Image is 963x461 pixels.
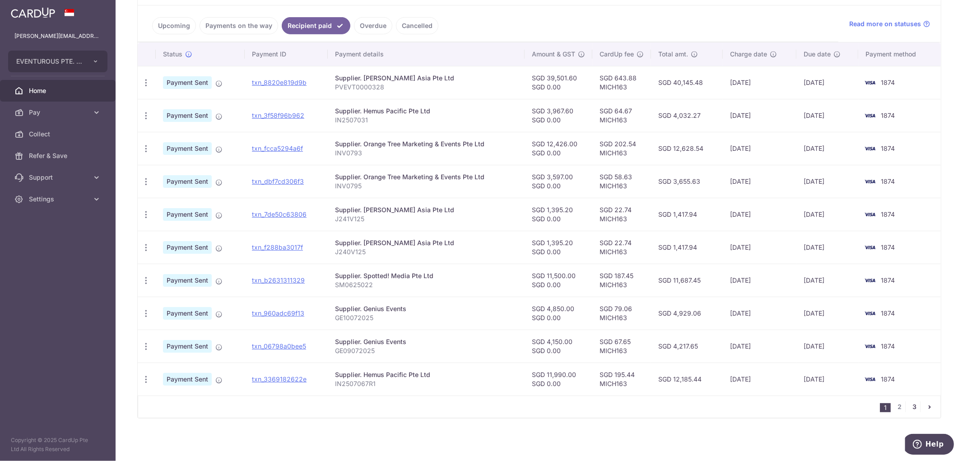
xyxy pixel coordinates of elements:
td: SGD 22.74 MICH163 [592,231,651,264]
td: SGD 79.06 MICH163 [592,297,651,330]
div: Supplier. [PERSON_NAME] Asia Pte Ltd [335,205,517,214]
a: txn_06798a0bee5 [252,342,306,350]
span: 1874 [881,210,895,218]
p: [PERSON_NAME][EMAIL_ADDRESS][DOMAIN_NAME] [14,32,101,41]
span: Payment Sent [163,340,212,353]
a: txn_dbf7cd306f3 [252,177,304,185]
img: Bank Card [861,242,879,253]
a: txn_960adc69f13 [252,309,304,317]
span: 1874 [881,309,895,317]
td: [DATE] [796,297,858,330]
span: Status [163,50,182,59]
div: Supplier. Orange Tree Marketing & Events Pte Ltd [335,172,517,182]
td: SGD 11,687.45 [651,264,723,297]
td: [DATE] [723,297,796,330]
td: SGD 3,967.60 SGD 0.00 [525,99,592,132]
img: CardUp [11,7,55,18]
span: Collect [29,130,88,139]
div: Supplier. Genius Events [335,337,517,346]
span: 1874 [881,342,895,350]
td: [DATE] [723,264,796,297]
span: Payment Sent [163,142,212,155]
th: Payment method [858,42,941,66]
span: Payment Sent [163,373,212,386]
p: J240V125 [335,247,517,256]
td: SGD 58.63 MICH163 [592,165,651,198]
td: SGD 67.65 MICH163 [592,330,651,363]
span: Payment Sent [163,109,212,122]
span: 1874 [881,112,895,119]
td: SGD 1,395.20 SGD 0.00 [525,231,592,264]
img: Bank Card [861,341,879,352]
div: Supplier. Spotted! Media Pte Ltd [335,271,517,280]
td: SGD 643.88 MICH163 [592,66,651,99]
td: SGD 1,417.94 [651,231,723,264]
img: Bank Card [861,143,879,154]
td: [DATE] [796,99,858,132]
span: Payment Sent [163,208,212,221]
div: Supplier. Orange Tree Marketing & Events Pte Ltd [335,140,517,149]
td: SGD 64.67 MICH163 [592,99,651,132]
span: Help [20,6,39,14]
span: Charge date [730,50,767,59]
td: [DATE] [723,99,796,132]
td: SGD 3,597.00 SGD 0.00 [525,165,592,198]
td: SGD 40,145.48 [651,66,723,99]
td: [DATE] [723,363,796,396]
td: SGD 1,417.94 [651,198,723,231]
td: SGD 11,990.00 SGD 0.00 [525,363,592,396]
td: SGD 22.74 MICH163 [592,198,651,231]
img: Bank Card [861,110,879,121]
span: Payment Sent [163,175,212,188]
span: Payment Sent [163,241,212,254]
button: EVENTUROUS PTE. LTD. [8,51,107,72]
span: CardUp fee [600,50,634,59]
td: [DATE] [723,66,796,99]
span: 1874 [881,243,895,251]
nav: pager [880,396,940,418]
td: SGD 4,850.00 SGD 0.00 [525,297,592,330]
span: Pay [29,108,88,117]
span: Refer & Save [29,151,88,160]
td: [DATE] [796,231,858,264]
img: Bank Card [861,77,879,88]
td: [DATE] [796,330,858,363]
span: Read more on statuses [849,19,921,28]
span: Amount & GST [532,50,575,59]
img: Bank Card [861,275,879,286]
img: Bank Card [861,308,879,319]
div: Supplier. [PERSON_NAME] Asia Pte Ltd [335,74,517,83]
td: SGD 202.54 MICH163 [592,132,651,165]
span: 1874 [881,144,895,152]
td: [DATE] [723,198,796,231]
td: SGD 39,501.60 SGD 0.00 [525,66,592,99]
td: [DATE] [796,264,858,297]
span: Payment Sent [163,76,212,89]
a: Payments on the way [200,17,278,34]
p: GE09072025 [335,346,517,355]
td: SGD 4,929.06 [651,297,723,330]
a: Cancelled [396,17,438,34]
td: [DATE] [723,330,796,363]
a: txn_3369182622e [252,375,307,383]
td: [DATE] [796,132,858,165]
a: Upcoming [152,17,196,34]
p: PVEVT0000328 [335,83,517,92]
div: Supplier. Genius Events [335,304,517,313]
p: IN2507067R1 [335,379,517,388]
span: Due date [804,50,831,59]
span: 1874 [881,375,895,383]
a: txn_8820e819d9b [252,79,307,86]
span: Payment Sent [163,274,212,287]
a: txn_3f58f96b962 [252,112,304,119]
span: Support [29,173,88,182]
td: [DATE] [796,198,858,231]
span: Home [29,86,88,95]
li: 1 [880,403,891,412]
td: SGD 12,185.44 [651,363,723,396]
p: INV0795 [335,182,517,191]
th: Payment details [328,42,525,66]
a: Overdue [354,17,392,34]
td: [DATE] [723,165,796,198]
